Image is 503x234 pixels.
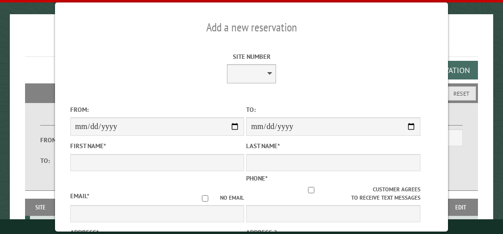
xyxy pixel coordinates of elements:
h2: Filters [25,83,478,102]
label: First Name [70,141,245,151]
input: Customer agrees to receive text messages [250,187,373,193]
button: Reset [447,86,476,101]
label: Phone [246,174,268,182]
label: From: [40,135,66,145]
label: To: [40,156,66,165]
label: Email [70,192,89,200]
label: From: [70,105,245,114]
label: No email [190,194,244,202]
label: To: [246,105,420,114]
th: Edit [444,199,478,216]
label: Dates [40,114,143,126]
label: Last Name [246,141,420,151]
th: Dates [51,199,130,216]
h2: Add a new reservation [70,18,433,37]
input: No email [190,195,220,202]
label: Customer agrees to receive text messages [246,185,420,202]
h1: Reservations [25,30,478,57]
th: Site [30,199,51,216]
label: Site Number [165,52,339,61]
